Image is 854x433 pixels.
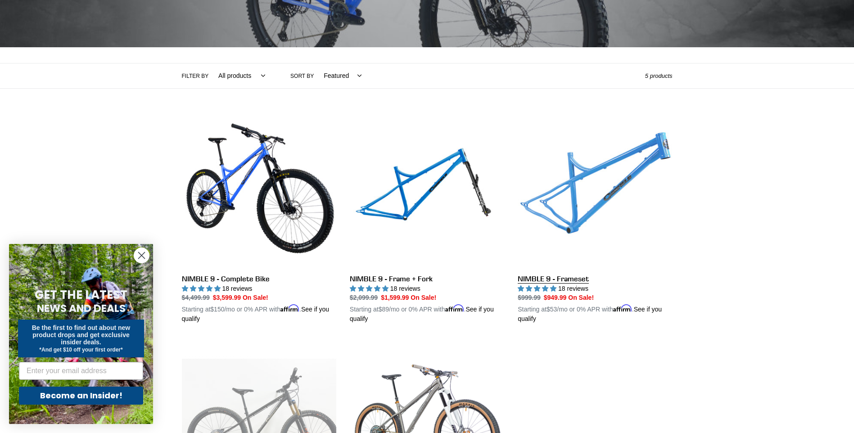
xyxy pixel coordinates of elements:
[134,248,149,263] button: Close dialog
[182,72,209,80] label: Filter by
[32,324,131,346] span: Be the first to find out about new product drops and get exclusive insider deals.
[290,72,314,80] label: Sort by
[19,362,143,380] input: Enter your email address
[37,301,126,316] span: NEWS AND DEALS
[19,387,143,405] button: Become an Insider!
[39,347,122,353] span: *And get $10 off your first order*
[35,287,127,303] span: GET THE LATEST
[645,72,673,79] span: 5 products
